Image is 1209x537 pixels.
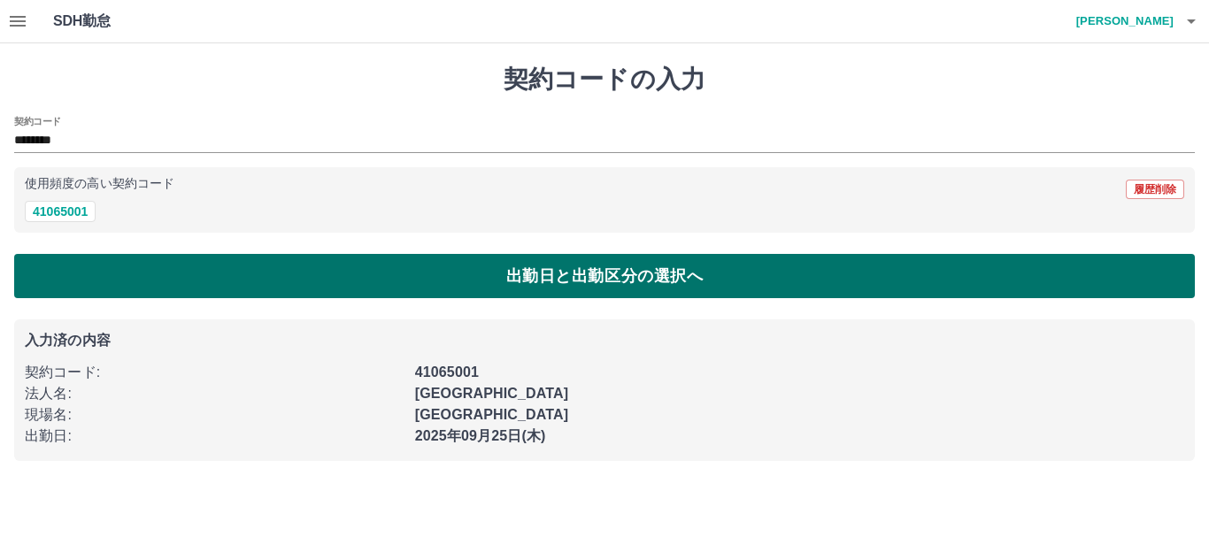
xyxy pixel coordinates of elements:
button: 履歴削除 [1126,180,1184,199]
p: 現場名 : [25,404,404,426]
b: 41065001 [415,364,479,380]
b: 2025年09月25日(木) [415,428,546,443]
b: [GEOGRAPHIC_DATA] [415,386,569,401]
h1: 契約コードの入力 [14,65,1195,95]
button: 41065001 [25,201,96,222]
b: [GEOGRAPHIC_DATA] [415,407,569,422]
p: 契約コード : [25,362,404,383]
p: 出勤日 : [25,426,404,447]
h2: 契約コード [14,114,61,128]
button: 出勤日と出勤区分の選択へ [14,254,1195,298]
p: 入力済の内容 [25,334,1184,348]
p: 法人名 : [25,383,404,404]
p: 使用頻度の高い契約コード [25,178,174,190]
